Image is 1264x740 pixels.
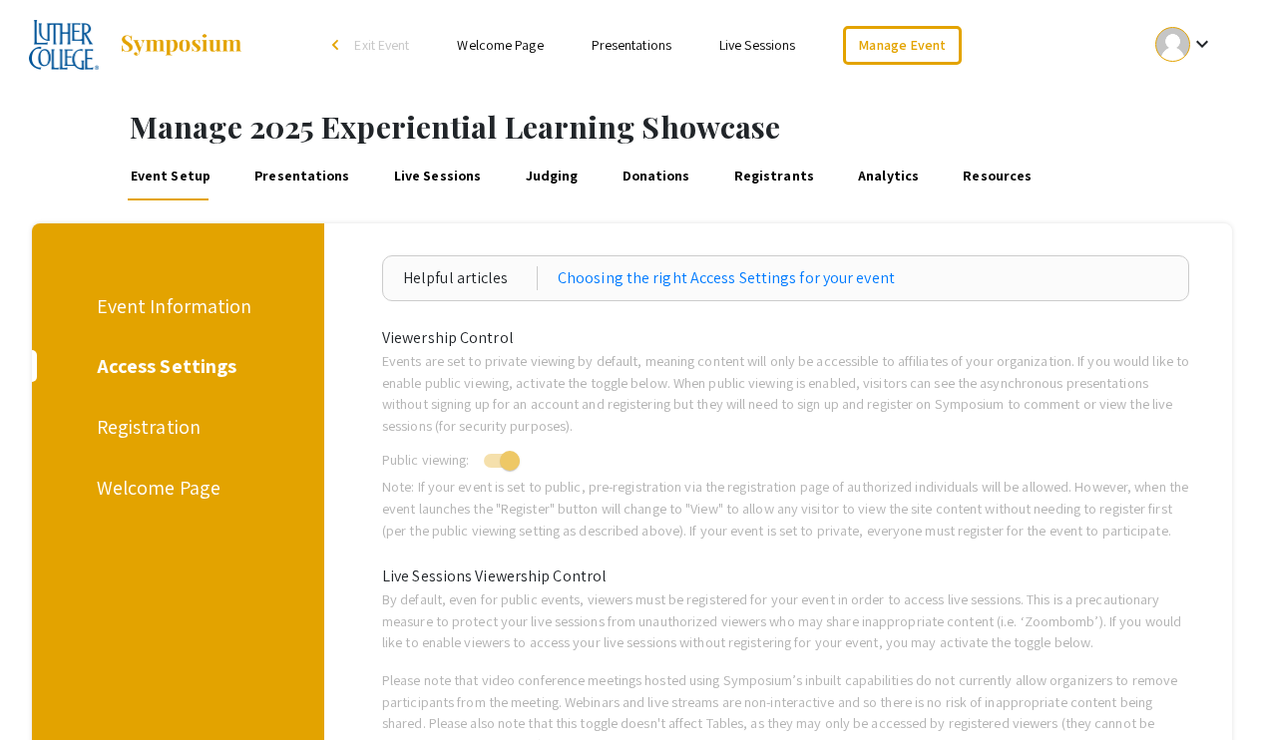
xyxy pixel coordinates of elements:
[522,153,581,200] a: Judging
[855,153,922,200] a: Analytics
[332,39,344,51] div: arrow_back_ios
[354,36,409,54] span: Exit Event
[367,326,1205,350] div: Viewership Control
[382,450,470,469] span: Public viewing:
[457,36,543,54] a: Welcome Page
[119,33,243,57] img: Symposium by ForagerOne
[29,20,100,70] img: 2025 Experiential Learning Showcase
[382,588,1190,653] p: By default, even for public events, viewers must be registered for your event in order to access ...
[812,430,860,478] span: done
[731,153,817,200] a: Registrants
[1190,32,1214,56] mat-icon: Expand account dropdown
[15,650,85,725] iframe: Chat
[128,153,213,200] a: Event Setup
[619,153,692,200] a: Donations
[843,26,961,65] a: Manage Event
[719,36,795,54] a: Live Sessions
[97,351,252,381] div: Access Settings
[97,473,252,503] div: Welcome Page
[592,36,671,54] a: Presentations
[251,153,353,200] a: Presentations
[130,109,1264,145] h1: Manage 2025 Experiential Learning Showcase
[1134,22,1235,67] button: Expand account dropdown
[97,291,252,321] div: Event Information
[558,266,895,290] a: Choosing the right Access Settings for your event
[403,266,538,290] div: Helpful articles
[382,476,1190,541] p: Note: If your event is set to public, pre-registration via the registration page of authorized in...
[391,153,485,200] a: Live Sessions
[960,153,1035,200] a: Resources
[29,20,244,70] a: 2025 Experiential Learning Showcase
[97,412,252,442] div: Registration
[367,350,1205,436] div: Events are set to private viewing by default, meaning content will only be accessible to affiliat...
[367,564,1205,588] div: Live Sessions Viewership Control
